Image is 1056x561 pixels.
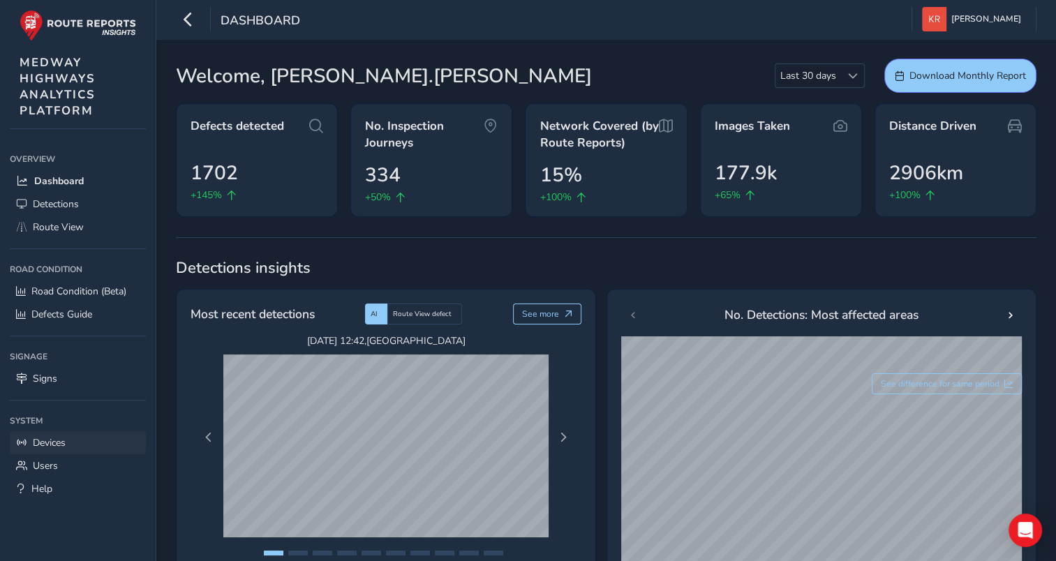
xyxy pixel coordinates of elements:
span: Help [31,482,52,495]
span: [PERSON_NAME] [951,7,1021,31]
span: Defects Guide [31,308,92,321]
span: Network Covered (by Route Reports) [540,118,658,151]
span: 334 [365,160,401,190]
a: Users [10,454,146,477]
span: MEDWAY HIGHWAYS ANALYTICS PLATFORM [20,54,96,119]
span: Most recent detections [191,305,315,323]
span: See difference for same period [881,378,999,389]
span: AI [371,309,378,319]
a: Defects Guide [10,303,146,326]
span: Defects detected [191,118,284,135]
span: Road Condition (Beta) [31,285,126,298]
button: Previous Page [199,428,218,447]
span: Last 30 days [775,64,841,87]
span: Signs [33,372,57,385]
button: Page 9 [459,551,479,555]
span: [DATE] 12:42 , [GEOGRAPHIC_DATA] [223,334,549,347]
button: See more [513,304,582,324]
div: Route View defect [387,304,462,324]
span: Images Taken [715,118,790,135]
button: [PERSON_NAME] [922,7,1026,31]
span: Download Monthly Report [909,69,1026,82]
span: Route View [33,220,84,234]
span: See more [522,308,559,320]
img: rr logo [20,10,136,41]
button: Page 10 [484,551,503,555]
button: Page 2 [288,551,308,555]
span: +100% [540,190,571,204]
a: Help [10,477,146,500]
button: Next Page [553,428,573,447]
a: Route View [10,216,146,239]
a: Dashboard [10,170,146,193]
div: Road Condition [10,259,146,280]
span: +50% [365,190,391,204]
div: AI [365,304,387,324]
span: Distance Driven [889,118,976,135]
span: +100% [889,188,921,202]
button: Page 7 [410,551,430,555]
img: diamond-layout [922,7,946,31]
span: 1702 [191,158,238,188]
span: Route View defect [393,309,452,319]
a: Road Condition (Beta) [10,280,146,303]
span: Welcome, [PERSON_NAME].[PERSON_NAME] [176,61,592,91]
span: Detections insights [176,257,1036,278]
button: See difference for same period [872,373,1022,394]
span: Detections [33,197,79,211]
button: Page 5 [362,551,381,555]
span: 2906km [889,158,963,188]
div: Open Intercom Messenger [1009,514,1042,547]
a: Devices [10,431,146,454]
a: Detections [10,193,146,216]
button: Download Monthly Report [884,59,1036,93]
div: System [10,410,146,431]
a: Signs [10,367,146,390]
div: Overview [10,149,146,170]
span: No. Inspection Journeys [365,118,484,151]
span: Dashboard [34,174,84,188]
span: +145% [191,188,222,202]
button: Page 4 [337,551,357,555]
button: Page 3 [313,551,332,555]
button: Page 8 [435,551,454,555]
button: Page 6 [386,551,406,555]
button: Page 1 [264,551,283,555]
span: No. Detections: Most affected areas [724,306,919,324]
div: Signage [10,346,146,367]
span: Devices [33,436,66,449]
span: 177.9k [715,158,777,188]
span: 15% [540,160,581,190]
span: +65% [715,188,741,202]
span: Dashboard [221,12,300,31]
span: Users [33,459,58,472]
